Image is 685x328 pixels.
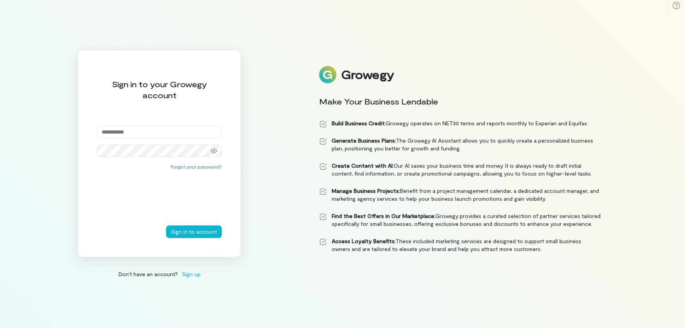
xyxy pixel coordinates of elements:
li: Benefit from a project management calendar, a dedicated account manager, and marketing agency ser... [319,187,601,203]
strong: Manage Business Projects: [332,187,400,194]
button: Sign in to account [166,225,222,238]
li: Growegy provides a curated selection of partner services tailored specifically for small business... [319,212,601,228]
button: Forgot your password? [171,163,222,170]
li: Growegy operates on NET30 terms and reports monthly to Experian and Equifax. [319,119,601,127]
span: Sign up [182,270,201,278]
div: Growegy [341,68,394,81]
strong: Build Business Credit: [332,120,386,126]
strong: Access Loyalty Benefits: [332,238,396,244]
li: The Growegy AI Assistant allows you to quickly create a personalized business plan, positioning y... [319,137,601,152]
li: Our AI saves your business time and money. It is always ready to draft initial content, find info... [319,162,601,178]
img: Logo [319,66,336,83]
strong: Find the Best Offers in Our Marketplace: [332,213,435,219]
strong: Create Content with AI: [332,162,394,169]
div: Don’t have an account? [78,270,241,278]
li: These included marketing services are designed to support small business owners and are tailored ... [319,237,601,253]
strong: Generate Business Plans: [332,137,396,144]
div: Make Your Business Lendable [319,96,601,107]
div: Sign in to your Growegy account [97,79,222,101]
